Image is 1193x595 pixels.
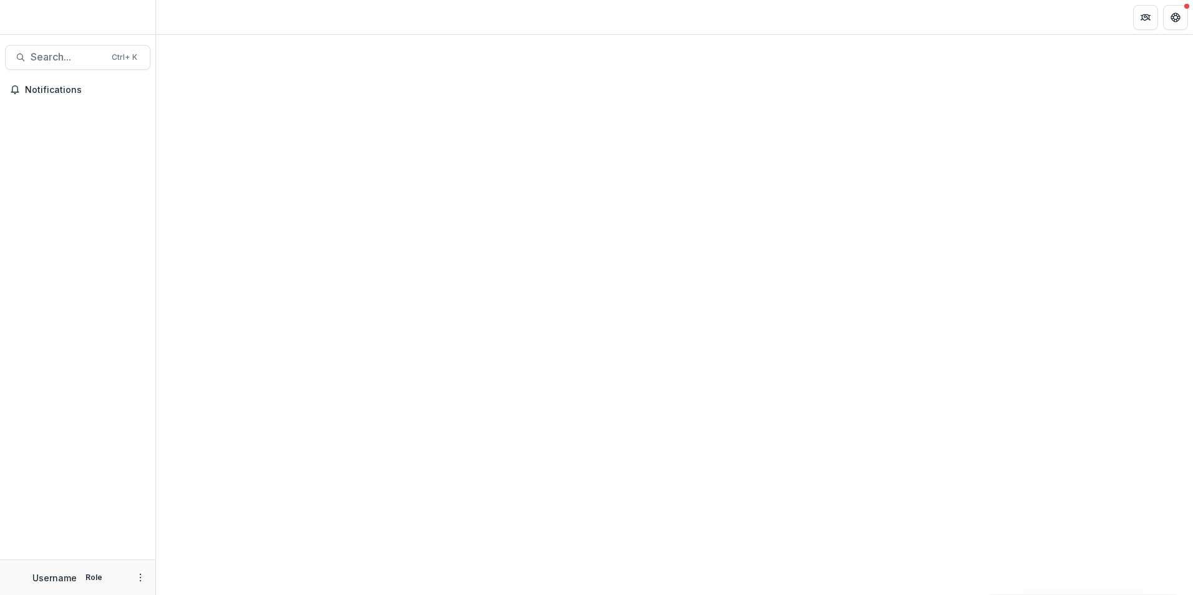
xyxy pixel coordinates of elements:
div: Ctrl + K [109,51,140,64]
p: Username [32,571,77,584]
button: Get Help [1163,5,1188,30]
p: Role [82,572,106,583]
button: Partners [1133,5,1158,30]
span: Notifications [25,85,145,95]
button: Notifications [5,80,150,100]
button: More [133,570,148,585]
button: Search... [5,45,150,70]
span: Search... [31,51,104,63]
nav: breadcrumb [161,8,214,26]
